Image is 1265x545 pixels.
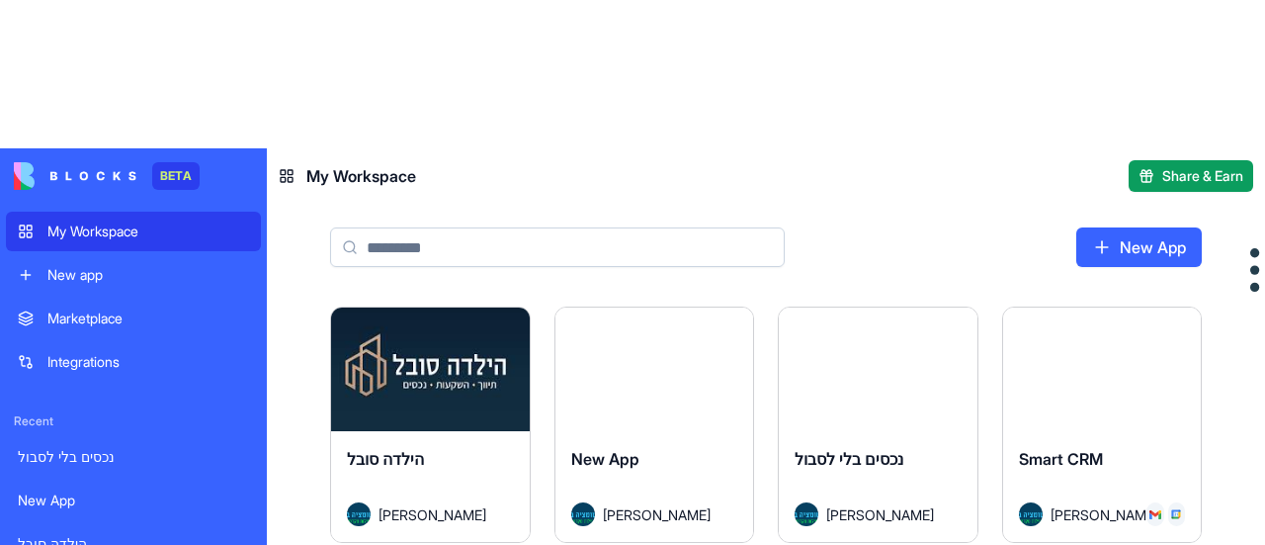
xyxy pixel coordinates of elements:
span: הילדה סובל [347,449,424,469]
span: [PERSON_NAME] [603,504,711,525]
a: הילדה סובלAvatar[PERSON_NAME] [330,307,531,543]
img: Avatar [571,502,595,526]
div: BETA [152,162,200,190]
img: GCal_x6vdih.svg [1170,508,1182,520]
span: [PERSON_NAME] [379,504,486,525]
div: New App [18,491,249,510]
img: Avatar [795,502,818,526]
img: Avatar [1019,502,1043,526]
button: Share & Earn [1129,160,1253,192]
div: New app [47,265,249,285]
a: New app [6,255,261,295]
div: Marketplace [47,309,249,328]
span: [PERSON_NAME] [1051,504,1132,525]
a: Marketplace [6,299,261,338]
img: logo [14,162,136,190]
a: נכסים בלי לסבול [6,437,261,477]
a: Integrations [6,342,261,382]
span: Share & Earn [1162,166,1243,186]
span: [PERSON_NAME] [826,504,934,525]
a: New App [6,481,261,520]
a: Smart CRMAvatar[PERSON_NAME] [1002,307,1203,543]
a: BETA [14,162,200,190]
a: New AppAvatar[PERSON_NAME] [554,307,755,543]
a: New App [1076,227,1202,267]
span: My Workspace [306,164,416,188]
span: Smart CRM [1019,449,1103,469]
span: New App [571,449,639,469]
span: Recent [6,413,261,429]
span: נכסים בלי לסבול [795,449,903,469]
a: My Workspace [6,212,261,251]
div: My Workspace [47,222,249,241]
div: Integrations [47,352,249,372]
div: נכסים בלי לסבול [18,447,249,467]
img: Avatar [347,502,371,526]
img: Gmail_trouth.svg [1149,508,1161,520]
a: נכסים בלי לסבולAvatar[PERSON_NAME] [778,307,978,543]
